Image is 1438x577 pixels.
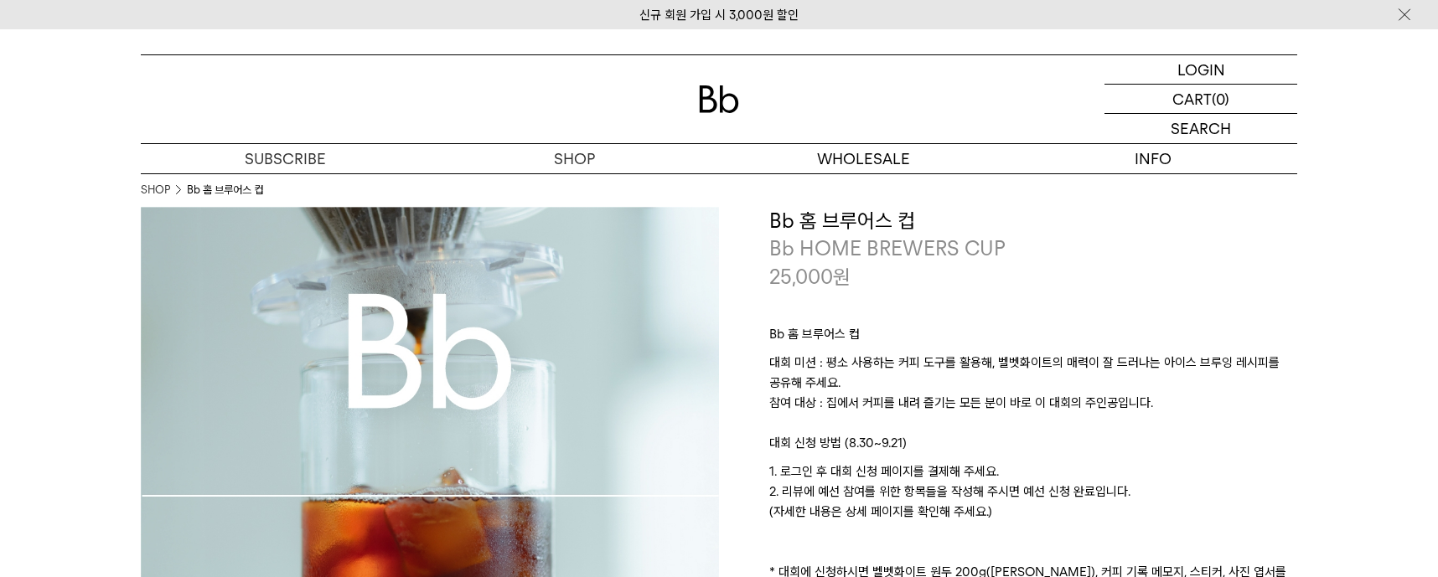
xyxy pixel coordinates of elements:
p: 대회 신청 방법 (8.30~9.21) [769,433,1297,461]
p: INFO [1008,144,1297,173]
a: SHOP [430,144,719,173]
a: 신규 회원 가입 시 3,000원 할인 [639,8,799,23]
p: 25,000 [769,263,851,291]
h3: Bb 홈 브루어스 컵 [769,207,1297,235]
p: WHOLESALE [719,144,1008,173]
a: LOGIN [1104,55,1297,85]
p: SEARCH [1171,114,1231,143]
a: CART (0) [1104,85,1297,114]
a: SUBSCRIBE [141,144,430,173]
p: LOGIN [1177,55,1225,84]
p: Bb 홈 브루어스 컵 [769,324,1297,353]
p: CART [1172,85,1212,113]
p: Bb HOME BREWERS CUP [769,234,1297,263]
li: Bb 홈 브루어스 컵 [187,182,263,198]
span: 원 [833,265,851,289]
p: (0) [1212,85,1229,113]
p: 대회 미션 : 평소 사용하는 커피 도구를 활용해, 벨벳화이트의 매력이 잘 드러나는 아이스 브루잉 레시피를 공유해 주세요. 참여 대상 : 집에서 커피를 내려 즐기는 모든 분이 ... [769,353,1297,433]
img: 로고 [699,85,739,113]
a: SHOP [141,182,170,198]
